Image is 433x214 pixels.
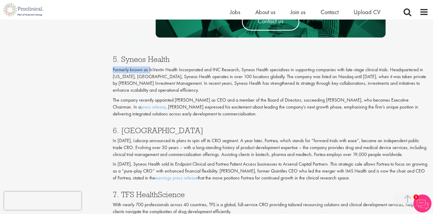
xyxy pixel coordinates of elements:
a: press release [141,104,166,110]
h3: 6. [GEOGRAPHIC_DATA] [113,127,428,134]
p: The company recently appointed [PERSON_NAME] as CEO and a member of the Board of Directors, succe... [113,97,428,118]
a: About us [255,8,275,16]
a: Upload CV [354,8,380,16]
a: Join us [290,8,306,16]
p: In [DATE], Labcorp announced its plans to spin off its CRO segment. A year later, Fortrea, which ... [113,137,428,158]
p: Formerly known as InVentiv Health Incorporated and INC Research, Syneos Health specialises in sup... [113,66,428,94]
p: In [DATE], Syneos Health sold its Endpoint Clinical and Fortrea Patient Access businesses to Arse... [113,161,428,182]
h3: 5. Syneos Health [113,55,428,63]
iframe: reCAPTCHA [4,192,81,210]
a: earnings press release [155,175,198,181]
a: Contact [321,8,339,16]
a: Jobs [230,8,240,16]
img: Chatbot [413,194,431,212]
span: 1 [413,194,419,200]
h3: 7. TFS HealthScience [113,191,428,198]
